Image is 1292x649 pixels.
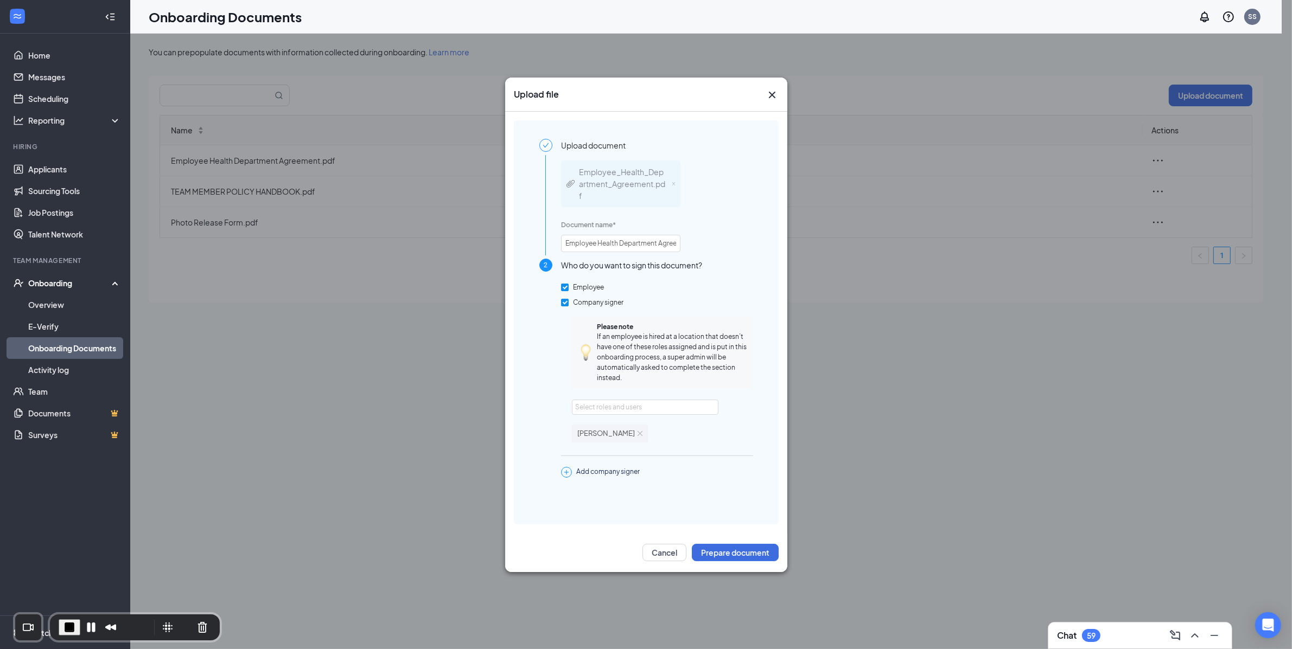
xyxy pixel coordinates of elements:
span: If an employee is hired at a location that doesn’t have one of these roles assigned and is put in... [597,332,748,383]
span: Please note [597,322,748,332]
div: Employee_Health_Department_Agreement.pdf [579,166,667,202]
span: Company signer [569,298,628,306]
svg: Minimize [1208,629,1221,642]
svg: Settings [13,627,24,638]
div: SS [1248,12,1257,21]
div: Team Management [13,256,119,265]
a: DocumentsCrown [28,402,121,424]
svg: Collapse [105,11,116,22]
a: Talent Network [28,223,121,245]
span: Add company signer [576,466,640,477]
button: ChevronUp [1186,627,1204,644]
a: Home [28,44,121,66]
div: Reporting [28,115,122,126]
a: E-Verify [28,316,121,337]
div: 59 [1087,631,1096,640]
a: Overview [28,294,121,316]
span: Upload document [561,139,626,152]
span: Document name * [561,221,616,229]
button: ComposeMessage [1167,627,1184,644]
span: Who do you want to sign this document? [561,259,702,272]
div: Hiring [13,142,119,151]
a: Applicants [28,158,121,180]
a: Scheduling [28,88,121,110]
span: 2 [544,261,548,269]
span: [PERSON_NAME] [577,428,635,439]
svg: ChevronUp [1188,629,1201,642]
h3: Upload file [514,88,559,100]
svg: QuestionInfo [1222,10,1235,23]
a: Onboarding Documents [28,337,121,359]
a: Job Postings [28,202,121,223]
svg: WorkstreamLogo [12,11,23,22]
span: check [543,142,549,149]
button: Close [766,88,779,101]
h1: Onboarding Documents [149,8,302,26]
svg: UserCheck [13,278,24,288]
h3: Chat [1057,629,1077,641]
a: Sourcing Tools [28,180,121,202]
button: Minimize [1206,627,1223,644]
button: Prepare document [692,543,779,561]
svg: Notifications [1198,10,1211,23]
span: Employee [569,283,608,291]
div: Open Intercom Messenger [1255,612,1281,638]
a: Team [28,381,121,402]
svg: ComposeMessage [1169,629,1182,642]
div: Select roles and users [575,401,709,412]
div: Onboarding [28,278,112,288]
a: SurveysCrown [28,424,121,446]
a: Activity log [28,359,121,381]
button: Add company signer [561,461,753,477]
svg: Analysis [13,115,24,126]
svg: Cross [766,88,779,101]
a: Messages [28,66,121,88]
button: Cancel [642,543,686,561]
